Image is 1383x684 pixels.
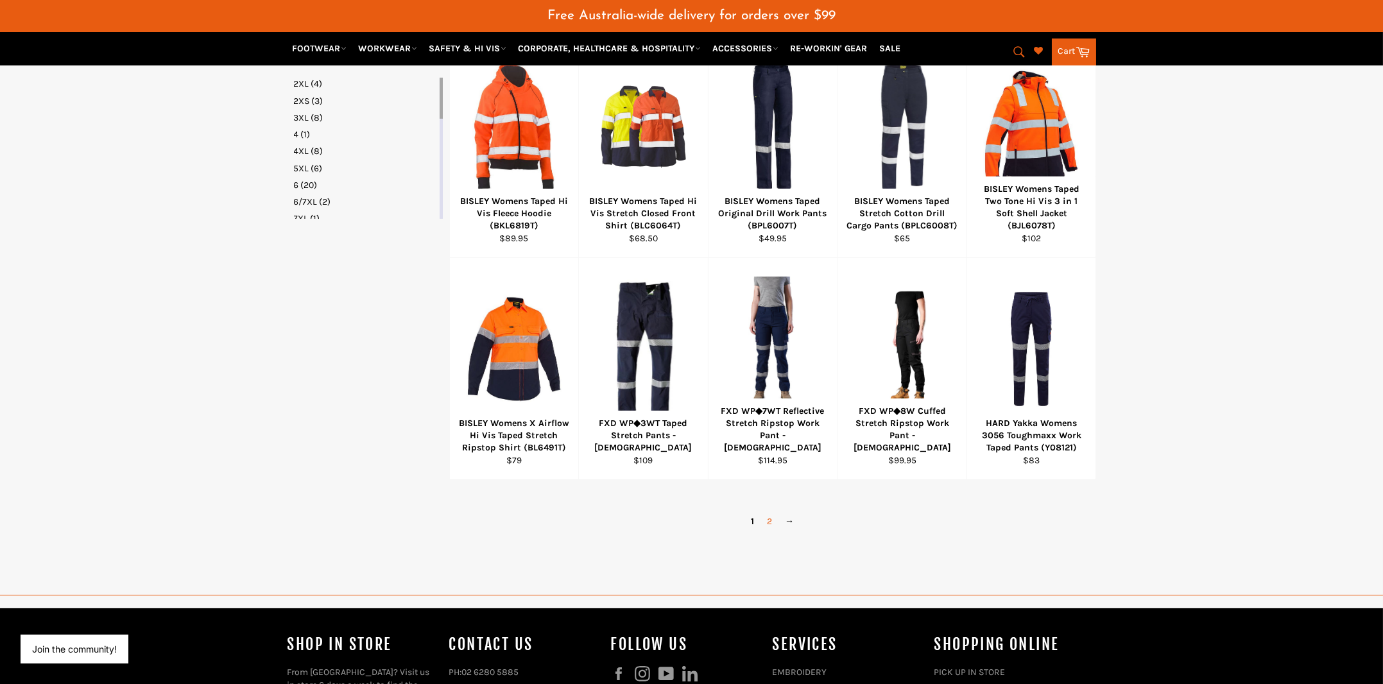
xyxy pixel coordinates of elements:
h4: Follow us [611,634,760,655]
span: (20) [301,180,318,191]
div: HARD Yakka Womens 3056 Toughmaxx Work Taped Pants (Y08121) [975,417,1088,454]
span: 2XL [294,78,309,89]
a: HARD Yakka Womens 3056 Toughmaxx Work Taped Pants (Y08121) - Workin' Gear HARD Yakka Womens 3056 ... [966,258,1096,480]
h4: services [773,634,922,655]
a: → [778,512,800,531]
img: BISLEY Womens Taped Stretch Cotton Drill Cargo Pants (BPLC6008T) - Workin' Gear [854,63,950,192]
span: (3) [312,96,323,107]
a: 2XL [294,78,437,90]
span: (2) [320,196,331,207]
span: (8) [311,146,323,157]
span: 6/7XL [294,196,318,207]
h4: Contact Us [449,634,598,655]
div: FXD WP◆3WT Taped Stretch Pants - [DEMOGRAPHIC_DATA] [587,417,700,454]
img: FXD WP◆7WT Reflective Stretch Ripstop Work Pant - Ladies - Workin' Gear [725,277,821,422]
a: 4XL [294,145,437,157]
a: PICK UP IN STORE [934,667,1006,678]
a: FXD WP◆8W Cuffed Stretch Ripstop Work Pant - Ladies - Workin' Gear FXD WP◆8W Cuffed Stretch Ripst... [837,258,966,480]
h4: SHOPPING ONLINE [934,634,1083,655]
a: EMBROIDERY [773,667,827,678]
span: 5XL [294,163,309,174]
img: BISLEY BKL6819T Womens Taped Hi Vis Fleece Hoodie - Workin Gear [466,63,563,192]
a: 2 [760,512,778,531]
span: 4XL [294,146,309,157]
a: FXD WP◆3WT TAPED STRETCH PANTS - LADIES - Workin' Gear FXD WP◆3WT Taped Stretch Pants - [DEMOGRAP... [578,258,708,480]
a: 6/7XL [294,196,437,208]
a: RE-WORKIN' GEAR [786,37,873,60]
a: 4 [294,128,437,141]
div: FXD WP◆7WT Reflective Stretch Ripstop Work Pant - [DEMOGRAPHIC_DATA] [716,405,829,454]
a: 7XL [294,212,437,225]
h4: Shop In Store [288,634,436,655]
div: $114.95 [716,454,829,466]
a: ACCESSORIES [708,37,784,60]
span: (6) [311,163,323,174]
span: 7XL [294,213,309,224]
a: FOOTWEAR [288,37,352,60]
a: 3XL [294,112,437,124]
a: BISLEY Womens Taped Stretch Cotton Drill Cargo Pants (BPLC6008T) - Workin' Gear BISLEY Womens Tap... [837,36,966,258]
div: $65 [846,232,959,244]
a: WORKWEAR [354,37,422,60]
div: $89.95 [458,232,571,244]
a: Cart [1052,38,1096,65]
a: BISLEY Womens Taped Original Drill Work Pants (BPL6007T) - Workin' Gear BISLEY Womens Taped Origi... [708,36,838,258]
div: BISLEY Womens Taped Hi Vis Fleece Hoodie (BKL6819T) [458,195,571,232]
img: HARD Yakka Womens 3056 Toughmaxx Work Taped Pants (Y08121) - Workin' Gear [983,285,1080,414]
div: BISLEY Womens Taped Original Drill Work Pants (BPL6007T) [716,195,829,232]
a: BISLEY Womens Taped Hi Vis Stretch Closed Front Shirt (BLC6064T) - Workin' Gear BISLEY Womens Tap... [578,36,708,258]
div: $79 [458,454,571,466]
span: 2XS [294,96,310,107]
div: BISLEY Womens X Airflow Hi Vis Taped Stretch Ripstop Shirt (BL6491T) [458,417,571,454]
div: $68.50 [587,232,700,244]
a: BISLEY Womens Taped Two Tone Hi Vis 3 in 1 Soft Shell Jacket (BJL6078T) - Workin' Gear BISLEY Wom... [966,36,1096,258]
span: (1) [301,129,311,140]
img: BISLEY Womens Taped Two Tone Hi Vis 3 in 1 Soft Shell Jacket (BJL6078T) - Workin' Gear [983,63,1080,192]
a: SAFETY & HI VIS [424,37,511,60]
span: 3XL [294,112,309,123]
div: BISLEY Womens Taped Hi Vis Stretch Closed Front Shirt (BLC6064T) [587,195,700,232]
div: $99.95 [846,454,959,466]
div: BISLEY Womens Taped Two Tone Hi Vis 3 in 1 Soft Shell Jacket (BJL6078T) [975,183,1088,232]
span: Free Australia-wide delivery for orders over $99 [547,9,836,22]
img: BISLEY Womens Taped Hi Vis Stretch Closed Front Shirt (BLC6064T) - Workin' Gear [595,80,692,175]
a: SALE [875,37,906,60]
a: 02 6280 5885 [462,667,519,678]
a: FXD WP◆7WT Reflective Stretch Ripstop Work Pant - Ladies - Workin' Gear FXD WP◆7WT Reflective Str... [708,258,838,480]
span: 1 [744,512,760,531]
div: $83 [975,454,1088,466]
p: PH: [449,666,598,678]
span: 6 [294,180,299,191]
span: (4) [311,78,323,89]
span: (8) [311,112,323,123]
img: FXD WP◆3WT TAPED STRETCH PANTS - LADIES - Workin' Gear [597,274,690,425]
img: BISLEY Womens Taped Original Drill Work Pants (BPL6007T) - Workin' Gear [725,63,821,192]
span: (1) [311,213,320,224]
div: $109 [587,454,700,466]
span: 4 [294,129,299,140]
a: BISLEY BKL6819T Womens Taped Hi Vis Fleece Hoodie - Workin Gear BISLEY Womens Taped Hi Vis Fleece... [449,36,579,258]
a: BISLEY Womens X Airflow Hi Vis Taped Stretch Ripstop Shirt (BL6491T) - Workin' Gear BISLEY Womens... [449,258,579,480]
img: FXD WP◆8W Cuffed Stretch Ripstop Work Pant - Ladies - Workin' Gear [854,289,950,409]
div: FXD WP◆8W Cuffed Stretch Ripstop Work Pant - [DEMOGRAPHIC_DATA] [846,405,959,454]
a: 6 [294,179,437,191]
div: $102 [975,232,1088,244]
div: $49.95 [716,232,829,244]
img: BISLEY Womens X Airflow Hi Vis Taped Stretch Ripstop Shirt (BL6491T) - Workin' Gear [466,285,563,414]
a: 2XS [294,95,437,107]
a: 5XL [294,162,437,175]
a: CORPORATE, HEALTHCARE & HOSPITALITY [513,37,706,60]
button: Join the community! [32,644,117,654]
div: BISLEY Womens Taped Stretch Cotton Drill Cargo Pants (BPLC6008T) [846,195,959,232]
